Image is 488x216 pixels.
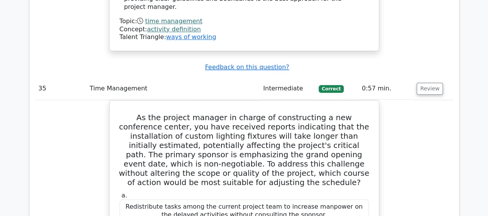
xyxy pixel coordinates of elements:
[122,192,127,199] span: a.
[319,85,344,93] span: Correct
[120,17,369,41] div: Talent Triangle:
[145,17,202,25] a: time management
[166,33,216,41] a: ways of working
[417,83,443,95] button: Review
[86,78,260,100] td: Time Management
[120,26,369,34] div: Concept:
[35,78,87,100] td: 35
[359,78,414,100] td: 0:57 min.
[205,63,289,71] a: Feedback on this question?
[260,78,316,100] td: Intermediate
[147,26,201,33] a: activity definition
[120,17,369,26] div: Topic:
[119,113,370,187] h5: As the project manager in charge of constructing a new conference center, you have received repor...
